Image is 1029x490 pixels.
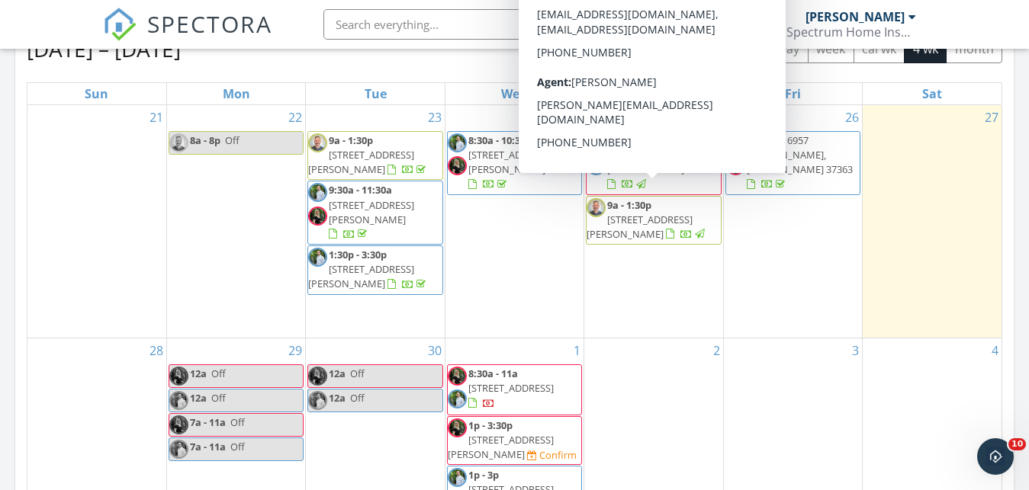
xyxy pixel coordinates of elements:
a: Go to October 2, 2025 [710,338,723,363]
a: 1:30p - 3:30p [STREET_ADDRESS][PERSON_NAME] [307,245,442,295]
span: 8:30a - 11a [607,133,657,147]
span: [STREET_ADDRESS][PERSON_NAME] [468,148,554,176]
span: 9:30a - 11:30a [329,183,392,197]
span: [STREET_ADDRESS][PERSON_NAME] [308,148,414,176]
td: Go to September 23, 2025 [306,105,445,338]
div: [PERSON_NAME] [806,9,905,24]
span: 8a - 8p [190,133,220,147]
img: img_1428.jpg [308,183,327,202]
img: img_1428.jpg [448,133,467,152]
div: Confirm [539,449,577,461]
div: Full Spectrum Home Inspectors [764,24,916,40]
img: img_1421.jpg [169,367,188,386]
a: 8:30a - 10:30a [STREET_ADDRESS][PERSON_NAME] [447,131,582,195]
img: img_1428.jpg [169,391,188,410]
a: 9a - 1:30p [STREET_ADDRESS][PERSON_NAME] [586,196,721,245]
img: img_1421.jpg [169,415,188,434]
a: SPECTORA [103,21,272,53]
span: [STREET_ADDRESS][PERSON_NAME] [607,148,693,176]
img: img_1421.jpg [448,156,467,175]
span: 1p - 3p [468,468,499,482]
img: img_20230213_133511.jpg [587,198,606,217]
span: 1p - 3:30p [468,418,513,432]
span: Off [230,440,245,453]
a: Go to September 24, 2025 [564,105,584,130]
td: Go to September 22, 2025 [166,105,305,338]
span: 12a [329,367,346,380]
img: img_1421.jpg [448,367,467,386]
span: 1:30p - 3:30p [329,248,387,261]
span: SPECTORA [147,8,272,40]
span: 12a [190,391,207,405]
span: Off [211,391,226,405]
a: Go to September 22, 2025 [285,105,305,130]
a: 8:30a - 11a [STREET_ADDRESS][PERSON_NAME] [607,133,693,191]
a: Sunday [82,83,111,104]
td: Go to September 25, 2025 [584,105,723,338]
a: Go to October 1, 2025 [571,338,584,363]
span: [STREET_ADDRESS][PERSON_NAME] [587,213,693,241]
img: img_1428.jpg [448,389,467,408]
img: img_1421.jpg [308,207,327,226]
a: Go to September 23, 2025 [425,105,445,130]
img: img_1428.jpg [308,248,327,267]
span: 9a - 1:30p [329,133,373,147]
span: Off [230,415,245,429]
a: Go to October 3, 2025 [849,338,862,363]
span: [STREET_ADDRESS][PERSON_NAME] [448,433,554,461]
a: 8:30a - 11a [STREET_ADDRESS][PERSON_NAME] [586,131,721,195]
a: Go to September 28, 2025 [146,338,166,363]
span: 6957 [PERSON_NAME], [PERSON_NAME] 37363 [747,133,853,176]
a: Go to September 26, 2025 [842,105,862,130]
a: 8:30a - 10:30a [STREET_ADDRESS][PERSON_NAME] [468,133,554,191]
a: Go to September 30, 2025 [425,338,445,363]
a: 9a - 1:30p [STREET_ADDRESS][PERSON_NAME] [308,133,429,176]
img: img_1428.jpg [587,156,606,175]
a: Wednesday [498,83,530,104]
a: Thursday [638,83,668,104]
a: 1p - 3:30p [STREET_ADDRESS][PERSON_NAME] [448,418,554,461]
img: img_1428.jpg [308,391,327,410]
a: 9:30a - 11:30a [STREET_ADDRESS][PERSON_NAME] [329,183,414,241]
td: Go to September 21, 2025 [27,105,166,338]
a: Go to October 4, 2025 [989,338,1002,363]
span: Off [225,133,240,147]
img: img_20230213_133511.jpg [169,133,188,152]
img: img_1421.jpg [448,418,467,437]
span: 12a [190,367,207,380]
img: img_20230213_133511.jpg [308,133,327,152]
span: Off [350,367,365,380]
a: 1p - 3:30p [STREET_ADDRESS][PERSON_NAME] Confirm [447,416,582,466]
span: [STREET_ADDRESS] [468,381,554,395]
a: Tuesday [362,83,390,104]
span: 10 [1008,438,1026,450]
span: [STREET_ADDRESS][PERSON_NAME] [329,198,414,226]
img: The Best Home Inspection Software - Spectora [103,8,137,41]
a: Confirm [527,448,577,463]
img: img_1421.jpg [587,133,606,152]
td: Go to September 24, 2025 [445,105,584,338]
a: Go to September 25, 2025 [703,105,723,130]
a: 12p - 2p 6957 [PERSON_NAME], [PERSON_NAME] 37363 [747,133,853,191]
a: Go to September 21, 2025 [146,105,166,130]
span: 7a - 11a [190,440,226,453]
input: Search everything... [323,9,629,40]
span: 12p - 2p [747,133,783,147]
img: img_1421.jpg [308,367,327,386]
a: 12p - 2p 6957 [PERSON_NAME], [PERSON_NAME] 37363 [725,131,860,195]
a: 1:30p - 3:30p [STREET_ADDRESS][PERSON_NAME] [308,248,429,290]
a: 9a - 1:30p [STREET_ADDRESS][PERSON_NAME] [587,198,707,241]
a: 9:30a - 11:30a [STREET_ADDRESS][PERSON_NAME] [307,181,442,245]
a: 8:30a - 11a [STREET_ADDRESS] [447,364,582,415]
span: 8:30a - 11a [468,367,518,380]
img: img_1421.jpg [726,156,745,175]
a: Go to September 27, 2025 [982,105,1002,130]
span: 8:30a - 10:30a [468,133,532,147]
a: 9a - 1:30p [STREET_ADDRESS][PERSON_NAME] [307,131,442,181]
a: Saturday [919,83,945,104]
span: Off [211,367,226,380]
a: Monday [220,83,253,104]
span: Off [350,391,365,405]
span: 9a - 1:30p [607,198,651,212]
a: Friday [782,83,804,104]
